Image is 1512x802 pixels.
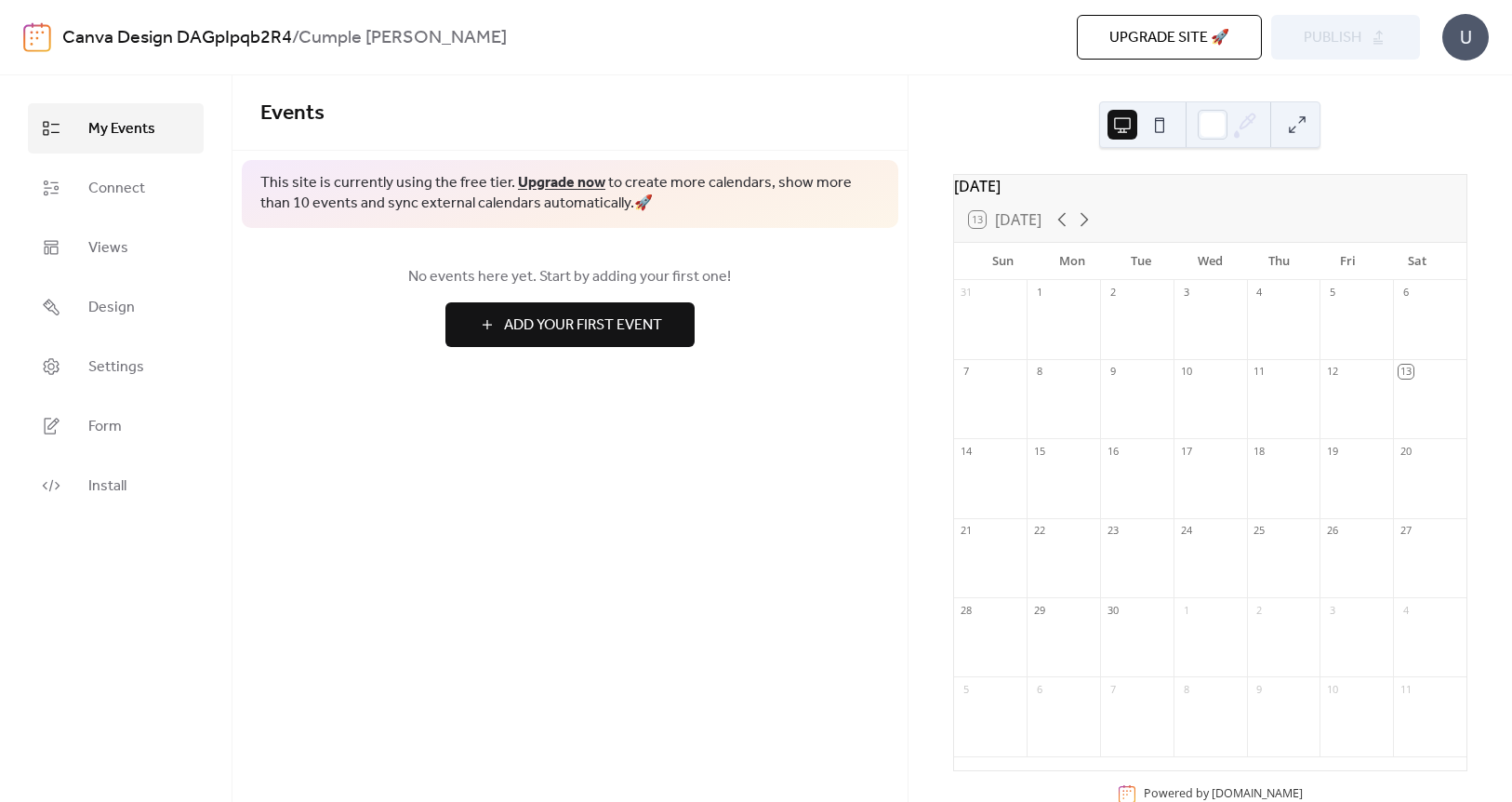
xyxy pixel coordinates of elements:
div: 15 [1032,444,1046,458]
div: 1 [1032,286,1046,300]
div: Sun [969,243,1038,280]
span: Connect [88,178,145,200]
div: 2 [1106,286,1120,300]
div: 13 [1399,365,1413,379]
div: 26 [1325,524,1339,538]
a: Settings [28,341,204,392]
span: My Events [88,118,155,140]
div: 21 [960,524,974,538]
span: Settings [88,356,144,379]
div: 20 [1399,444,1413,458]
button: Add Your First Event [445,302,695,347]
div: 7 [960,365,974,379]
div: 4 [1399,603,1413,617]
div: 6 [1032,682,1046,696]
div: 7 [1106,682,1120,696]
div: 5 [960,682,974,696]
span: Views [88,237,128,260]
div: 5 [1325,286,1339,300]
a: Add Your First Event [260,302,880,347]
span: Design [88,297,135,319]
div: Mon [1038,243,1107,280]
span: Install [88,475,126,498]
a: My Events [28,103,204,154]
div: 11 [1253,365,1267,379]
div: U [1442,14,1489,60]
button: Upgrade site 🚀 [1077,15,1262,60]
div: Powered by [1144,786,1303,802]
a: Views [28,222,204,273]
div: 16 [1106,444,1120,458]
div: 3 [1179,286,1193,300]
div: Wed [1175,243,1244,280]
a: [DOMAIN_NAME] [1212,786,1303,802]
div: 30 [1106,603,1120,617]
span: No events here yet. Start by adding your first one! [260,266,880,288]
div: 23 [1106,524,1120,538]
div: 22 [1032,524,1046,538]
div: 8 [1179,682,1193,696]
div: 14 [960,444,974,458]
div: 10 [1325,682,1339,696]
div: 27 [1399,524,1413,538]
b: Cumple [PERSON_NAME] [298,20,507,56]
div: Fri [1314,243,1383,280]
div: 29 [1032,603,1046,617]
a: Form [28,401,204,451]
div: 24 [1179,524,1193,538]
div: 3 [1325,603,1339,617]
span: Form [88,416,122,438]
span: Upgrade site 🚀 [1109,27,1229,49]
div: 9 [1106,365,1120,379]
div: 9 [1253,682,1267,696]
a: Canva Design DAGpIpqb2R4 [62,20,292,56]
div: 18 [1253,444,1267,458]
div: Sat [1383,243,1452,280]
span: This site is currently using the free tier. to create more calendars, show more than 10 events an... [260,173,880,215]
div: Tue [1107,243,1175,280]
a: Install [28,461,204,511]
div: 31 [960,286,974,300]
div: 8 [1032,365,1046,379]
span: Events [260,93,325,134]
span: Add Your First Event [504,314,662,337]
img: logo [23,22,51,52]
div: 28 [960,603,974,617]
div: 10 [1179,365,1193,379]
div: Thu [1244,243,1313,280]
div: 2 [1253,603,1267,617]
a: Design [28,282,204,332]
a: Upgrade now [518,168,605,197]
div: 11 [1399,682,1413,696]
div: [DATE] [954,175,1466,197]
div: 17 [1179,444,1193,458]
div: 12 [1325,365,1339,379]
div: 25 [1253,524,1267,538]
div: 19 [1325,444,1339,458]
div: 4 [1253,286,1267,300]
div: 6 [1399,286,1413,300]
b: / [292,20,298,56]
a: Connect [28,163,204,213]
div: 1 [1179,603,1193,617]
